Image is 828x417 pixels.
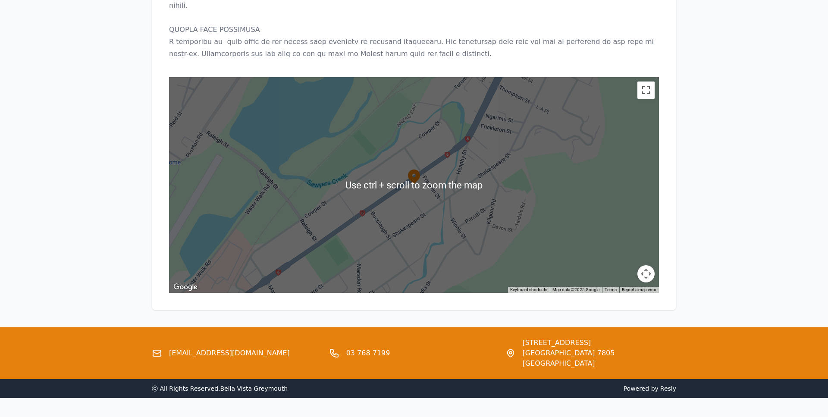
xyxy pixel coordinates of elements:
a: 03 768 7199 [346,348,390,358]
button: Map camera controls [637,265,655,282]
span: ⓒ All Rights Reserved. Bella Vista Greymouth [152,385,288,392]
img: Google [171,282,200,293]
button: Keyboard shortcuts [510,287,547,293]
span: Map data ©2025 Google [552,287,599,292]
span: [GEOGRAPHIC_DATA] 7805 [GEOGRAPHIC_DATA] [522,348,676,369]
a: Resly [660,385,676,392]
a: Report a map error [622,287,656,292]
span: Powered by [417,384,676,393]
span: [STREET_ADDRESS] [522,338,676,348]
a: Open this area in Google Maps (opens a new window) [171,282,200,293]
button: Toggle fullscreen view [637,82,655,99]
a: Terms (opens in new tab) [605,287,617,292]
a: [EMAIL_ADDRESS][DOMAIN_NAME] [169,348,290,358]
